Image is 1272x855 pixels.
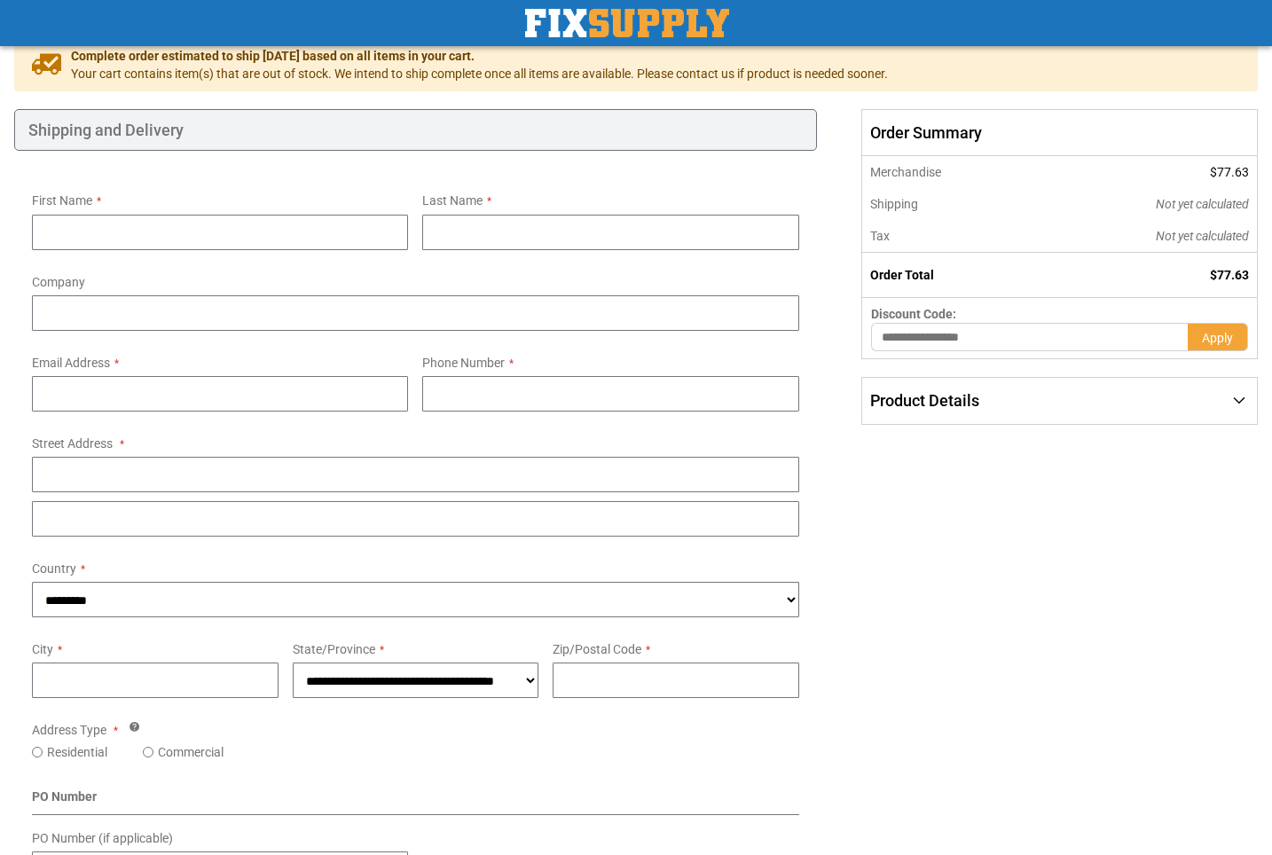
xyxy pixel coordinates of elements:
[32,193,92,208] span: First Name
[32,356,110,370] span: Email Address
[47,743,107,761] label: Residential
[1202,331,1233,345] span: Apply
[71,65,888,82] span: Your cart contains item(s) that are out of stock. We intend to ship complete once all items are a...
[525,9,729,37] a: store logo
[1210,165,1249,179] span: $77.63
[861,109,1258,157] span: Order Summary
[870,268,934,282] strong: Order Total
[32,723,106,737] span: Address Type
[32,788,799,815] div: PO Number
[32,275,85,289] span: Company
[870,197,918,211] span: Shipping
[861,156,1037,188] th: Merchandise
[1188,323,1248,351] button: Apply
[32,642,53,656] span: City
[553,642,641,656] span: Zip/Postal Code
[1156,197,1249,211] span: Not yet calculated
[422,193,483,208] span: Last Name
[14,109,817,152] div: Shipping and Delivery
[71,47,888,65] span: Complete order estimated to ship [DATE] based on all items in your cart.
[158,743,224,761] label: Commercial
[871,307,956,321] span: Discount Code:
[870,391,979,410] span: Product Details
[32,436,113,451] span: Street Address
[861,220,1037,253] th: Tax
[525,9,729,37] img: Fix Industrial Supply
[32,831,173,845] span: PO Number (if applicable)
[422,356,505,370] span: Phone Number
[293,642,375,656] span: State/Province
[1210,268,1249,282] span: $77.63
[32,561,76,576] span: Country
[1156,229,1249,243] span: Not yet calculated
